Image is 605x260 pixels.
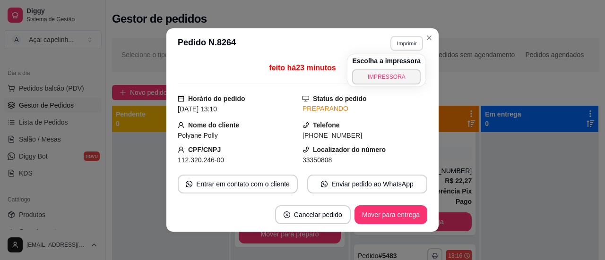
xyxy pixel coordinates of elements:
span: phone [302,122,309,128]
strong: Horário do pedido [188,95,245,102]
strong: Localizador do número [313,146,386,153]
button: IMPRESSORA [352,69,421,84]
span: calendar [178,95,184,102]
span: close-circle [284,211,290,218]
h3: Pedido N. 8264 [178,36,236,51]
span: feito há 23 minutos [269,64,336,72]
span: user [178,122,184,128]
span: Polyane Polly [178,132,218,139]
button: close-circleCancelar pedido [275,205,351,224]
span: [PHONE_NUMBER] [302,132,362,139]
span: 33350808 [302,156,332,164]
button: Close [422,30,437,45]
h4: Escolha a impressora [352,56,421,66]
strong: Nome do cliente [188,121,239,129]
span: desktop [302,95,309,102]
button: Mover para entrega [354,205,427,224]
button: Imprimir [390,36,423,50]
span: whats-app [186,181,192,187]
button: whats-appEnviar pedido ao WhatsApp [307,175,427,193]
span: user [178,146,184,153]
button: whats-appEntrar em contato com o cliente [178,175,298,193]
span: whats-app [321,181,328,187]
span: [DATE] 13:10 [178,105,217,113]
span: 112.320.246-00 [178,156,224,164]
strong: CPF/CNPJ [188,146,221,153]
span: phone [302,146,309,153]
div: PREPARANDO [302,104,427,114]
strong: Status do pedido [313,95,367,102]
strong: Telefone [313,121,340,129]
